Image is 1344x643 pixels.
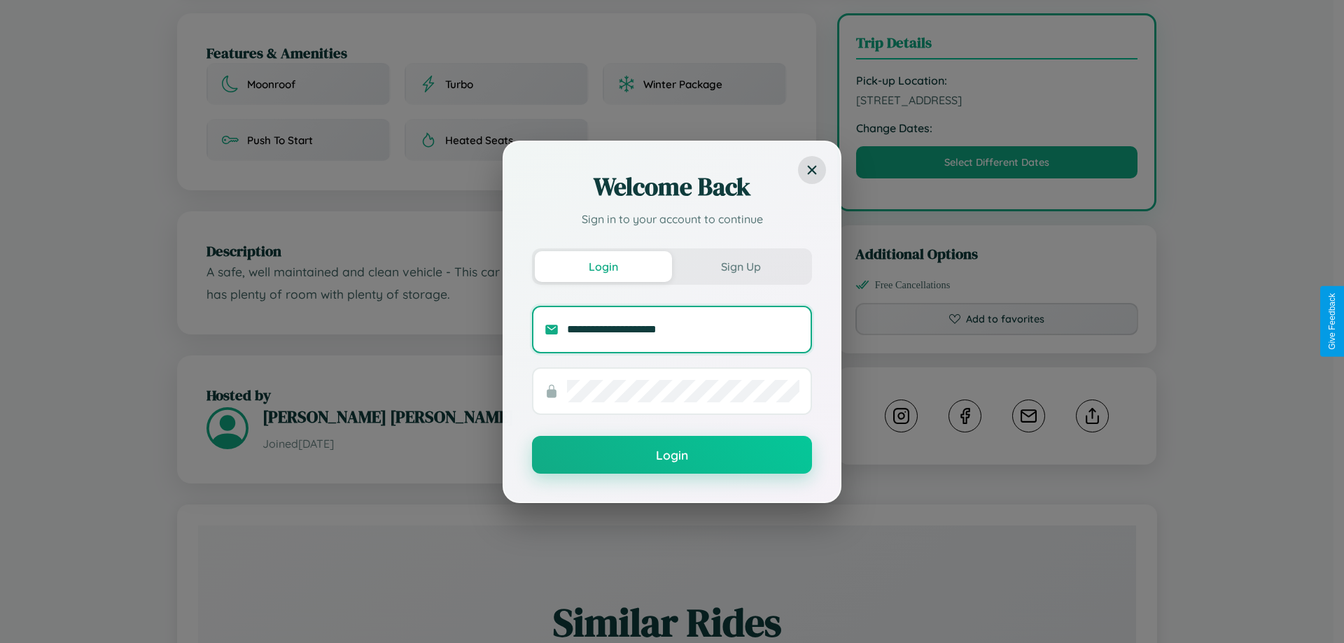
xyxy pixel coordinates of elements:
h2: Welcome Back [532,170,812,204]
p: Sign in to your account to continue [532,211,812,227]
div: Give Feedback [1327,293,1337,350]
button: Sign Up [672,251,809,282]
button: Login [535,251,672,282]
button: Login [532,436,812,474]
